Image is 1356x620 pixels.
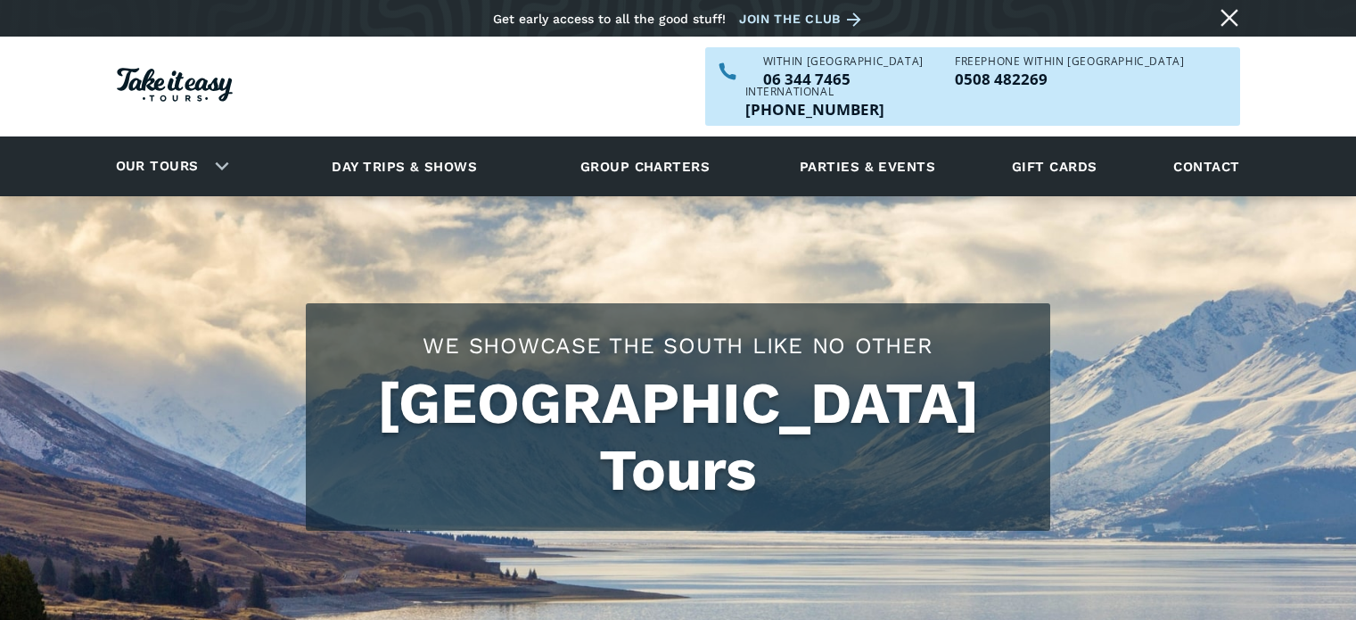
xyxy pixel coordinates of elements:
[117,68,233,102] img: Take it easy Tours logo
[955,56,1184,67] div: Freephone WITHIN [GEOGRAPHIC_DATA]
[739,8,867,30] a: Join the club
[1164,142,1248,191] a: Contact
[955,71,1184,87] a: Call us freephone within NZ on 0508482269
[791,142,944,191] a: Parties & events
[324,330,1032,361] h2: We showcase the south like no other
[493,12,726,26] div: Get early access to all the good stuff!
[745,102,884,117] p: [PHONE_NUMBER]
[103,145,212,187] a: Our tours
[117,59,233,115] a: Homepage
[1003,142,1106,191] a: Gift cards
[309,142,499,191] a: Day trips & shows
[745,87,884,97] div: International
[763,56,924,67] div: WITHIN [GEOGRAPHIC_DATA]
[558,142,732,191] a: Group charters
[95,142,243,191] div: Our tours
[324,370,1032,504] h1: [GEOGRAPHIC_DATA] Tours
[955,71,1184,87] p: 0508 482269
[763,71,924,87] a: Call us within NZ on 063447465
[745,102,884,117] a: Call us outside of NZ on +6463447465
[1215,4,1244,32] a: Close message
[763,71,924,87] p: 06 344 7465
